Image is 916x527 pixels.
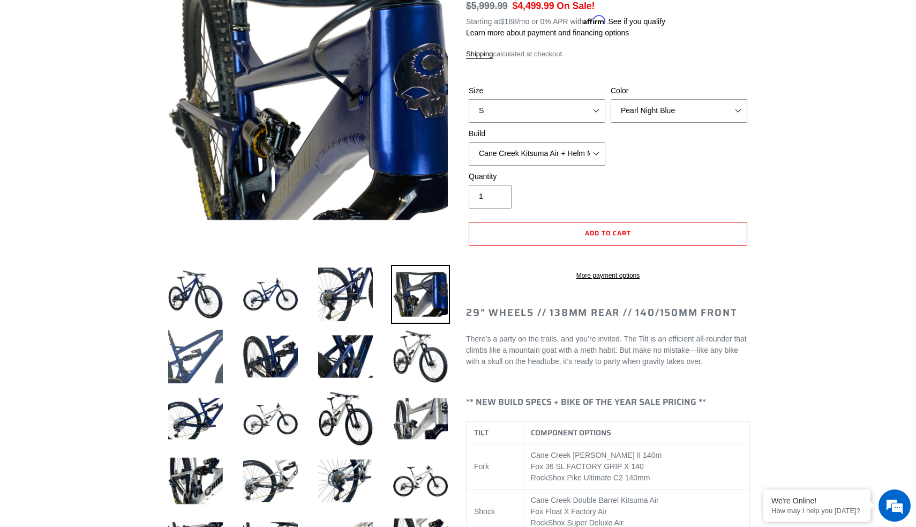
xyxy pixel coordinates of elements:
[523,422,749,444] th: COMPONENT OPTIONS
[176,5,201,31] div: Minimize live chat window
[166,327,225,386] img: Load image into Gallery viewer, TILT - Complete Bike
[523,444,749,489] td: Cane Creek [PERSON_NAME] II 140m Fox 36 SL FACTORY GRIP X 140 RockShox Pike Ultimate C2 140mm
[467,444,523,489] td: Fork
[466,333,750,367] p: There’s a party on the trails, and you’re invited. The Tilt is an efficient all-rounder that clim...
[241,327,300,386] img: Load image into Gallery viewer, TILT - Complete Bike
[771,496,862,505] div: We're Online!
[391,451,450,510] img: Load image into Gallery viewer, TILT - Complete Bike
[391,265,450,324] img: Load image into Gallery viewer, TILT - Complete Bike
[166,451,225,510] img: Load image into Gallery viewer, TILT - Complete Bike
[316,451,375,510] img: Load image into Gallery viewer, TILT - Complete Bike
[467,422,523,444] th: TILT
[466,397,750,407] h4: ** NEW BUILD SPECS + BIKE OF THE YEAR SALE PRICING **
[500,17,517,26] span: $188
[62,135,148,243] span: We're online!
[5,293,204,330] textarea: Type your message and hit 'Enter'
[391,327,450,386] img: Load image into Gallery viewer, TILT - Complete Bike
[34,54,61,80] img: d_696896380_company_1647369064580_696896380
[469,128,605,139] label: Build
[166,389,225,448] img: Load image into Gallery viewer, TILT - Complete Bike
[391,389,450,448] img: Load image into Gallery viewer, TILT - Complete Bike
[241,265,300,324] img: Load image into Gallery viewer, TILT - Complete Bike
[316,265,375,324] img: Load image into Gallery viewer, TILT - Complete Bike
[241,451,300,510] img: Load image into Gallery viewer, TILT - Complete Bike
[72,60,196,74] div: Chat with us now
[466,49,750,60] div: calculated at checkout.
[166,265,225,324] img: Load image into Gallery viewer, TILT - Complete Bike
[241,389,300,448] img: Load image into Gallery viewer, TILT - Complete Bike
[466,13,665,27] p: Starting at /mo or 0% APR with .
[608,17,665,26] a: See if you qualify - Learn more about Affirm Financing (opens in modal)
[12,59,28,75] div: Navigation go back
[316,389,375,448] img: Load image into Gallery viewer, TILT - Complete Bike
[469,271,747,280] a: More payment options
[583,16,606,25] span: Affirm
[585,228,631,238] span: Add to cart
[469,222,747,246] button: Add to cart
[466,307,750,319] h2: 29" Wheels // 138mm Rear // 140/150mm Front
[611,85,747,97] label: Color
[469,171,605,182] label: Quantity
[466,1,508,11] s: $5,999.99
[469,85,605,97] label: Size
[513,1,554,11] span: $4,499.99
[771,507,862,515] p: How may I help you today?
[316,327,375,386] img: Load image into Gallery viewer, TILT - Complete Bike
[466,28,629,37] a: Learn more about payment and financing options
[466,50,493,59] a: Shipping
